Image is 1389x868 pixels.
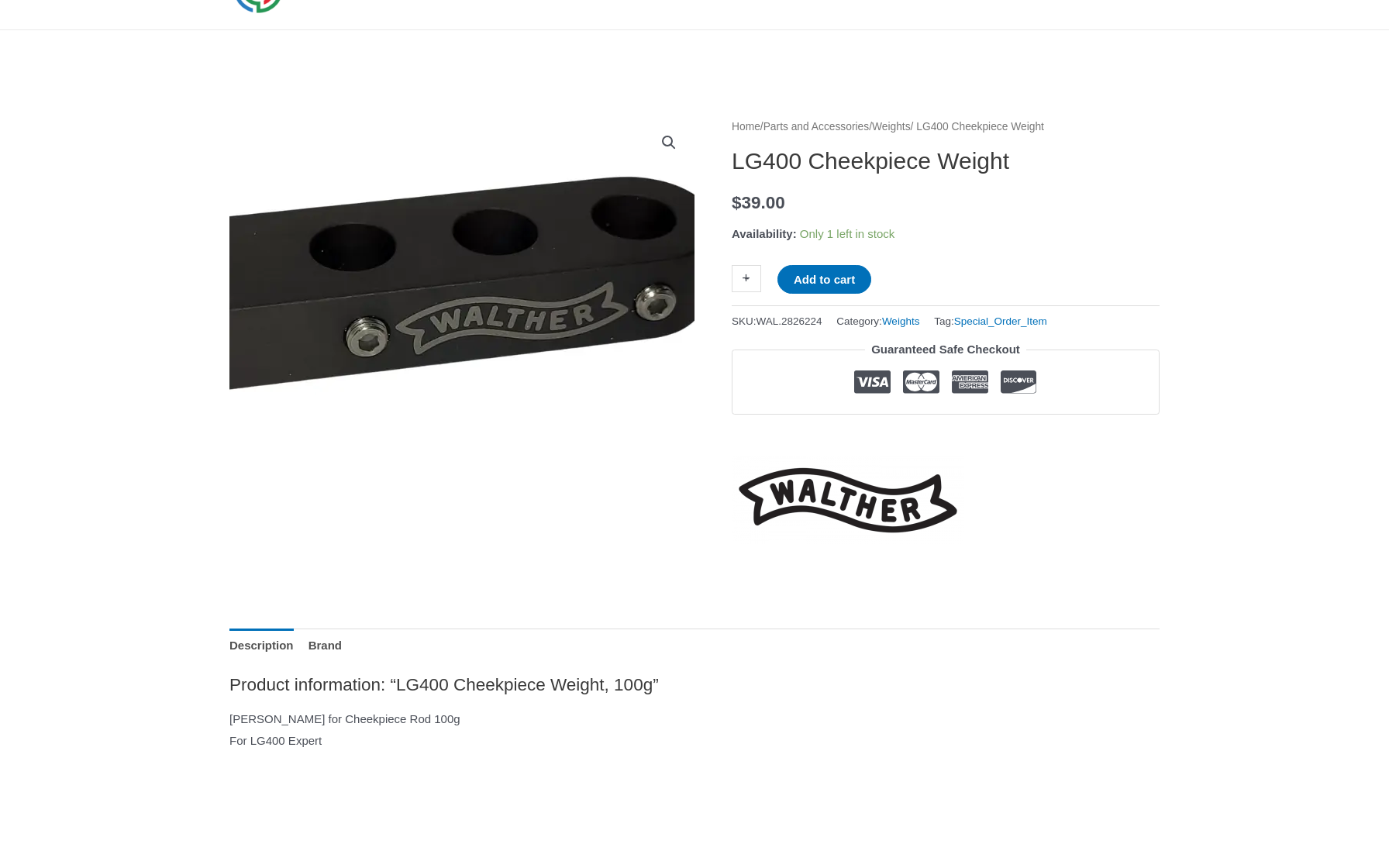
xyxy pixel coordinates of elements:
a: Parts and Accessories [763,121,870,133]
a: Home [732,121,760,133]
span: $ [732,193,742,212]
span: Only 1 left in stock [800,227,895,240]
a: Walther [732,456,964,544]
h1: LG400 Cheekpiece Weight [732,147,1160,175]
span: Tag: [934,312,1047,331]
a: + [732,265,761,292]
span: Category: [836,312,919,331]
a: Weights [872,121,911,133]
span: SKU: [732,312,822,331]
a: Description [229,629,294,662]
bdi: 39.00 [732,193,785,212]
a: View full-screen image gallery [655,129,683,157]
legend: Guaranteed Safe Checkout [865,339,1026,360]
span: WAL.2826224 [757,315,822,327]
a: Weights [882,315,920,327]
iframe: Customer reviews powered by Trustpilot [732,426,1160,445]
span: Availability: [732,227,797,240]
h2: Product information: “LG400 Cheekpiece Weight, 100g” [229,673,1160,696]
button: Add to cart [777,265,871,294]
a: Brand [308,629,342,662]
a: Special_Order_Item [954,315,1047,327]
nav: Breadcrumb [732,117,1160,137]
p: [PERSON_NAME] for Cheekpiece Rod 100g For LG400 Expert [229,708,1160,752]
